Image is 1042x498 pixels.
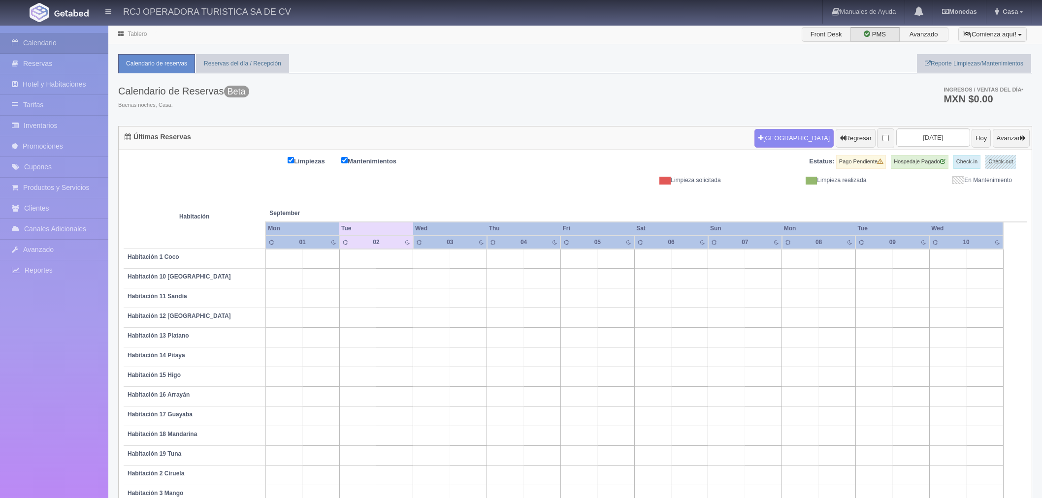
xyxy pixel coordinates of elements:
[958,27,1027,42] button: ¡Comienza aquí!
[341,155,411,166] label: Mantenimientos
[128,273,231,280] b: Habitación 10 [GEOGRAPHIC_DATA]
[413,222,487,235] th: Wed
[955,238,978,247] div: 10
[836,129,876,148] button: Regresar
[944,87,1023,93] span: Ingresos / Ventas del día
[586,238,609,247] div: 05
[917,54,1031,73] a: Reporte Limpiezas/Mantenimientos
[953,155,980,169] label: Check-in
[30,3,49,22] img: Getabed
[929,222,1003,235] th: Wed
[836,155,886,169] label: Pago Pendiente
[850,27,900,42] label: PMS
[728,176,874,185] div: Limpieza realizada
[291,238,314,247] div: 01
[224,86,249,97] span: Beta
[734,238,757,247] div: 07
[339,222,413,235] th: Tue
[944,94,1023,104] h3: MXN $0.00
[365,238,388,247] div: 02
[660,238,683,247] div: 06
[128,450,181,457] b: Habitación 19 Tuna
[128,312,231,319] b: Habitación 12 [GEOGRAPHIC_DATA]
[265,222,339,235] th: Mon
[855,222,929,235] th: Tue
[807,238,830,247] div: 08
[899,27,948,42] label: Avanzado
[128,372,181,378] b: Habitación 15 Higo
[128,31,147,37] a: Tablero
[54,9,89,17] img: Getabed
[269,209,409,218] span: September
[560,222,634,235] th: Fri
[439,238,462,247] div: 03
[118,54,195,73] a: Calendario de reservas
[125,133,191,141] h4: Últimas Reservas
[128,352,185,359] b: Habitación 14 Pitaya
[985,155,1016,169] label: Check-out
[809,157,834,166] label: Estatus:
[128,332,189,339] b: Habitación 13 Platano
[754,129,834,148] button: [GEOGRAPHIC_DATA]
[196,54,289,73] a: Reservas del día / Recepción
[288,157,294,163] input: Limpiezas
[583,176,728,185] div: Limpieza solicitada
[891,155,948,169] label: Hospedaje Pagado
[802,27,851,42] label: Front Desk
[128,253,179,260] b: Habitación 1 Coco
[179,213,209,220] strong: Habitación
[128,293,187,300] b: Habitación 11 Sandia
[708,222,782,235] th: Sun
[874,176,1019,185] div: En Mantenimiento
[993,129,1030,148] button: Avanzar
[118,86,249,96] h3: Calendario de Reservas
[341,157,348,163] input: Mantenimientos
[128,470,184,477] b: Habitación 2 Ciruela
[782,222,856,235] th: Mon
[487,222,561,235] th: Thu
[942,8,977,15] b: Monedas
[1000,8,1018,15] span: Casa
[118,101,249,109] span: Buenas noches, Casa.
[128,391,190,398] b: Habitación 16 Arrayán
[128,431,197,437] b: Habitación 18 Mandarina
[128,490,183,497] b: Habitación 3 Mango
[128,411,193,418] b: Habitación 17 Guayaba
[288,155,340,166] label: Limpiezas
[512,238,535,247] div: 04
[634,222,708,235] th: Sat
[881,238,904,247] div: 09
[972,129,991,148] button: Hoy
[123,5,291,17] h4: RCJ OPERADORA TURISTICA SA DE CV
